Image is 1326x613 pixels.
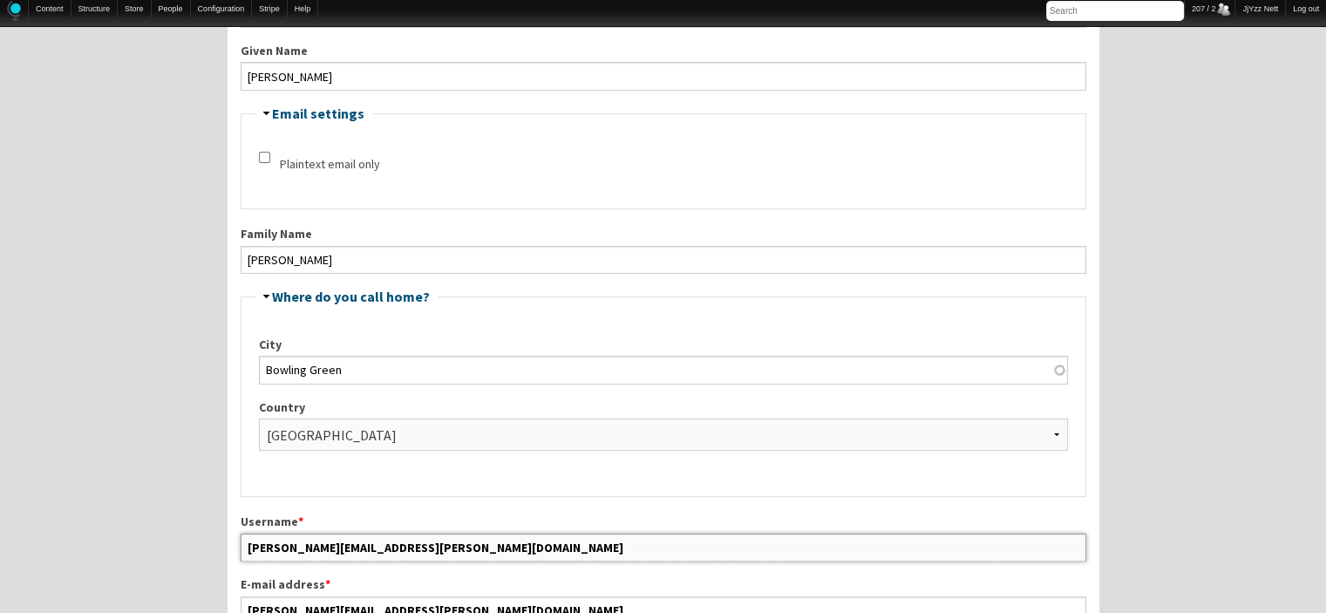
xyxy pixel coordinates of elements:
a: Where do you call home? [272,288,430,305]
label: Given Name [241,42,1086,60]
label: Username [241,513,1086,531]
a: Email settings [272,105,364,122]
label: Country [259,398,1068,417]
input: Search [1046,1,1184,21]
label: E-mail address [241,576,1086,594]
span: This field is required. [325,576,330,592]
label: Plaintext email only [280,155,380,174]
input: Check this option if you do not wish to receive email messages with graphics and styles. [259,152,270,163]
label: Family Name [241,225,1086,243]
label: City [259,336,1068,354]
img: Home [7,1,21,21]
span: This field is required. [298,514,303,529]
